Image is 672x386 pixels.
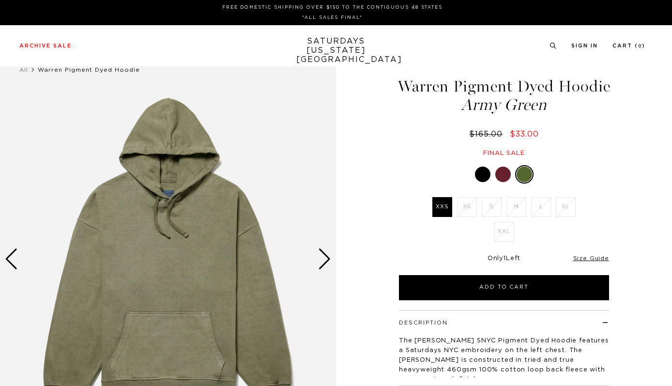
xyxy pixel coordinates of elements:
[397,149,611,157] div: Final sale
[397,78,611,113] h1: Warren Pigment Dyed Hoodie
[296,37,376,64] a: SATURDAYS[US_STATE][GEOGRAPHIC_DATA]
[19,43,72,48] a: Archive Sale
[469,130,506,138] del: $165.00
[399,275,609,300] button: Add to Cart
[432,197,452,217] label: XXS
[38,67,140,73] span: Warren Pigment Dyed Hoodie
[5,248,18,270] div: Previous slide
[399,336,609,385] p: The [PERSON_NAME] SNYC Pigment Dyed Hoodie features a Saturdays NYC embroidery on the left chest....
[612,43,645,48] a: Cart (0)
[573,255,609,261] a: Size Guide
[504,255,506,262] span: 1
[399,320,448,325] button: Description
[23,14,641,21] p: *ALL SALES FINAL*
[23,4,641,11] p: FREE DOMESTIC SHIPPING OVER $150 TO THE CONTIGUOUS 48 STATES
[399,255,609,263] div: Only Left
[318,248,331,270] div: Next slide
[397,97,611,113] span: Army Green
[19,67,28,73] a: All
[571,43,598,48] a: Sign In
[638,44,642,48] small: 0
[510,130,539,138] span: $33.00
